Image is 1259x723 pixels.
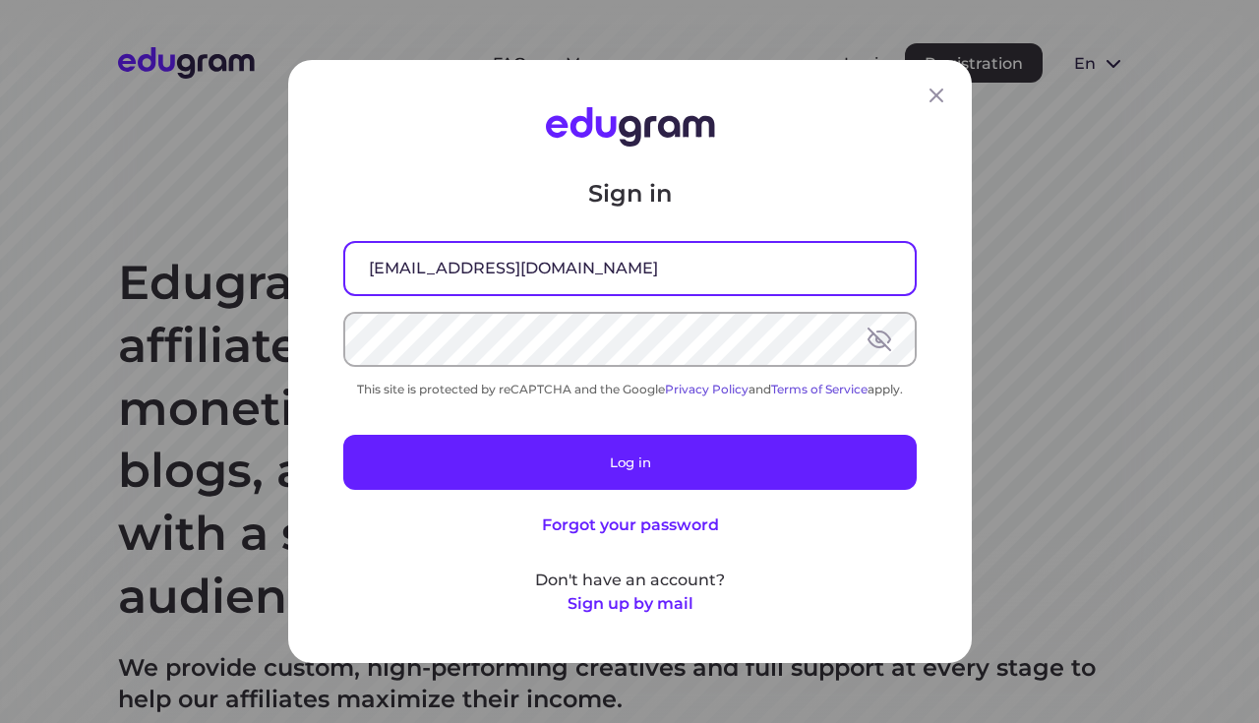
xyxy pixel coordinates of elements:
div: This site is protected by reCAPTCHA and the Google and apply. [343,382,917,396]
p: Don't have an account? [343,569,917,592]
a: Terms of Service [771,382,868,396]
img: Edugram Logo [545,107,714,147]
button: Log in [343,435,917,490]
input: Email [345,243,915,294]
a: Privacy Policy [665,382,749,396]
button: Forgot your password [541,513,718,537]
p: Sign in [343,178,917,210]
button: Sign up by mail [567,592,692,616]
